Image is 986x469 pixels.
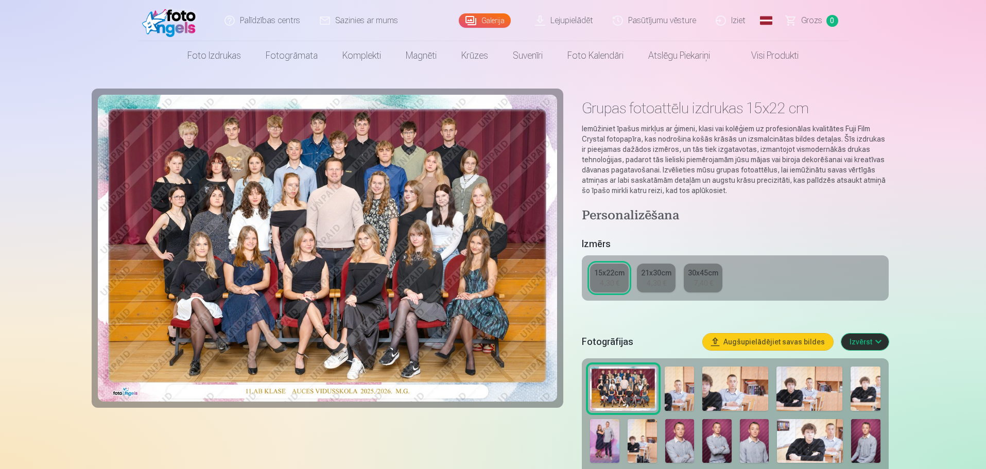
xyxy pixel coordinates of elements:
a: Suvenīri [500,41,555,70]
a: Galerija [459,13,511,28]
div: 4,30 € [647,278,666,288]
a: Magnēti [393,41,449,70]
button: Augšupielādējiet savas bildes [703,334,833,350]
h4: Personalizēšana [582,208,888,224]
a: Komplekti [330,41,393,70]
h5: Fotogrāfijas [582,335,694,349]
div: 30x45cm [688,268,718,278]
div: 4,30 € [600,278,619,288]
h5: Izmērs [582,237,888,251]
span: Grozs [801,14,822,27]
a: Fotogrāmata [253,41,330,70]
div: 21x30cm [641,268,671,278]
div: 7,40 € [694,278,713,288]
a: Foto izdrukas [175,41,253,70]
div: 15x22cm [594,268,625,278]
a: 30x45cm7,40 € [684,264,722,292]
h1: Grupas fotoattēlu izdrukas 15x22 cm [582,99,888,117]
img: /fa1 [142,4,201,37]
a: Krūzes [449,41,500,70]
button: Izvērst [841,334,889,350]
a: 15x22cm4,30 € [590,264,629,292]
p: Iemūžiniet īpašus mirkļus ar ģimeni, klasi vai kolēģiem uz profesionālas kvalitātes Fuji Film Cry... [582,124,888,196]
span: 0 [826,15,838,27]
a: 21x30cm4,30 € [637,264,676,292]
a: Visi produkti [722,41,811,70]
a: Atslēgu piekariņi [636,41,722,70]
a: Foto kalendāri [555,41,636,70]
